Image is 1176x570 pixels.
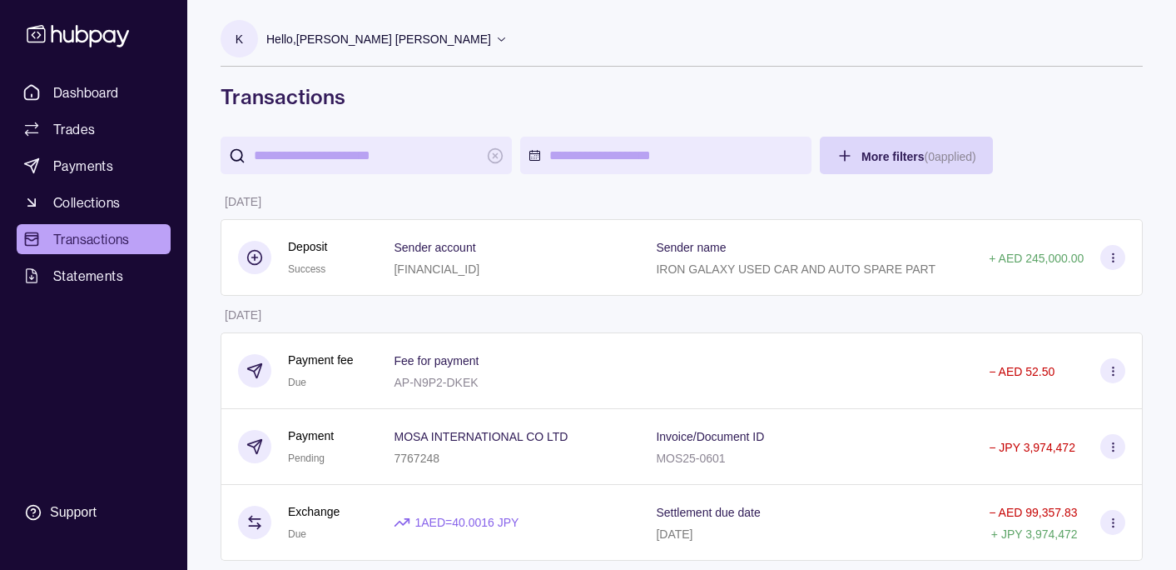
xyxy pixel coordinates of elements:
[656,506,760,519] p: Settlement due date
[50,503,97,522] div: Support
[17,261,171,291] a: Statements
[861,150,976,163] span: More filters
[17,495,171,530] a: Support
[394,262,479,276] p: [FINANCIAL_ID]
[288,263,325,275] span: Success
[236,30,243,48] p: K
[394,241,475,254] p: Sender account
[394,452,439,465] p: 7767248
[225,308,261,322] p: [DATE]
[288,502,340,521] p: Exchange
[17,151,171,181] a: Payments
[656,241,726,254] p: Sender name
[288,452,325,464] span: Pending
[17,77,171,107] a: Dashboard
[989,441,1075,454] p: − JPY 3,974,472
[17,224,171,254] a: Transactions
[394,376,478,389] p: AP-N9P2-DKEK
[394,430,568,443] p: MOSA INTERNATIONAL CO LTD
[656,262,935,276] p: IRON GALAXY USED CAR AND AUTO SPARE PART
[414,513,519,532] p: 1 AED = 40.0016 JPY
[820,137,993,174] button: More filters(0applied)
[924,150,975,163] p: ( 0 applied)
[221,83,1143,110] h1: Transactions
[225,195,261,208] p: [DATE]
[288,237,327,256] p: Deposit
[17,187,171,217] a: Collections
[288,528,306,540] span: Due
[656,527,692,541] p: [DATE]
[53,82,119,102] span: Dashboard
[991,527,1078,541] p: + JPY 3,974,472
[53,229,130,249] span: Transactions
[254,137,479,174] input: search
[17,114,171,144] a: Trades
[394,354,479,367] p: Fee for payment
[989,506,1077,519] p: − AED 99,357.83
[53,266,123,286] span: Statements
[288,351,354,369] p: Payment fee
[288,427,334,445] p: Payment
[656,430,764,443] p: Invoice/Document ID
[989,365,1054,378] p: − AED 52.50
[53,192,120,212] span: Collections
[656,452,725,465] p: MOS25-0601
[53,156,113,176] span: Payments
[266,30,491,48] p: Hello, [PERSON_NAME] [PERSON_NAME]
[989,252,1084,265] p: + AED 245,000.00
[288,377,306,388] span: Due
[53,119,95,139] span: Trades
